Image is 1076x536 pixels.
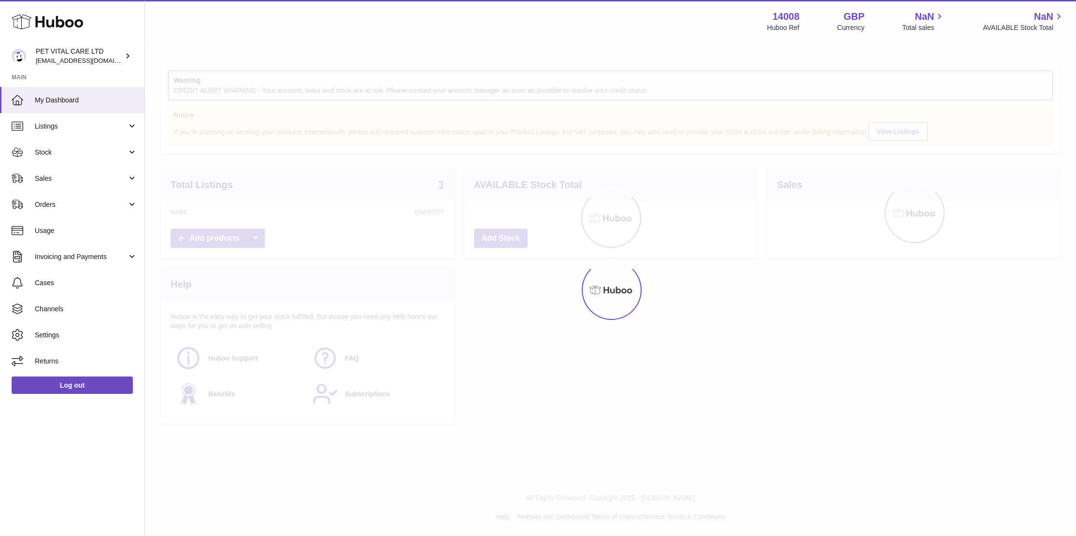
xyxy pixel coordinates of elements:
img: petvitalcare@gmail.com [12,49,26,63]
div: Currency [837,23,865,32]
a: NaN AVAILABLE Stock Total [983,10,1064,32]
span: Cases [35,278,137,288]
span: Channels [35,304,137,314]
span: [EMAIL_ADDRESS][DOMAIN_NAME] [36,57,142,64]
span: Returns [35,357,137,366]
span: Orders [35,200,127,209]
span: Sales [35,174,127,183]
div: PET VITAL CARE LTD [36,47,123,65]
span: Invoicing and Payments [35,252,127,261]
span: Total sales [902,23,945,32]
span: Settings [35,331,137,340]
a: NaN Total sales [902,10,945,32]
strong: 14008 [773,10,800,23]
span: Listings [35,122,127,131]
span: Usage [35,226,137,235]
span: Stock [35,148,127,157]
a: Log out [12,377,133,394]
strong: GBP [844,10,864,23]
span: NaN [915,10,934,23]
div: Huboo Ref [767,23,800,32]
span: AVAILABLE Stock Total [983,23,1064,32]
span: My Dashboard [35,96,137,105]
span: NaN [1034,10,1053,23]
